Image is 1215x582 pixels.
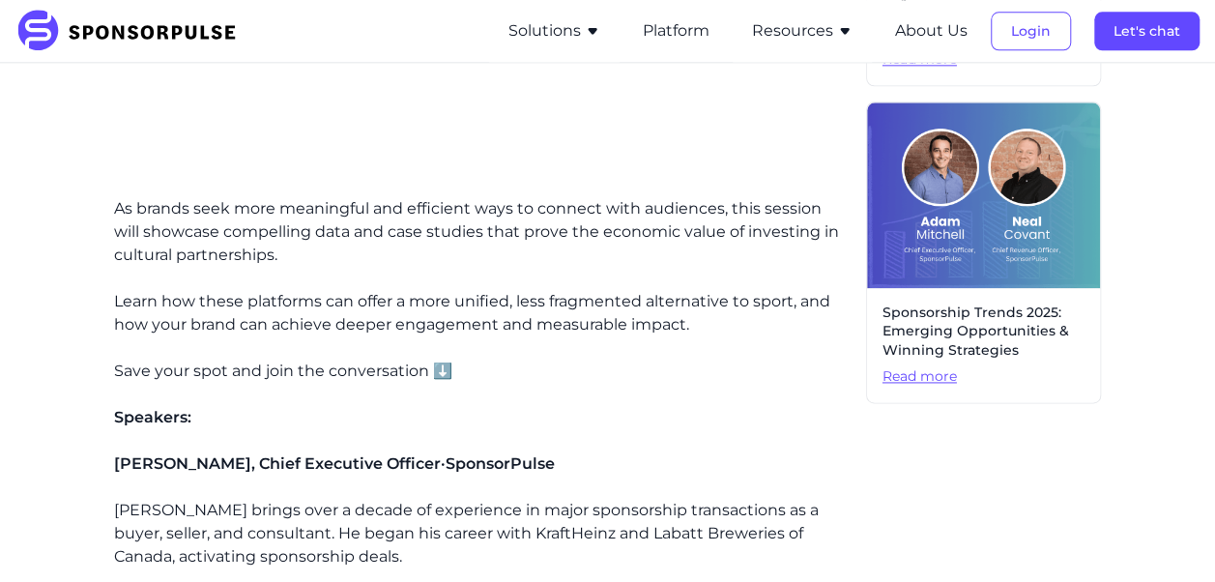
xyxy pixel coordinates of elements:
p: Save your spot and join the conversation ⬇️ [114,360,851,383]
a: Login [991,22,1071,40]
span: Read more [882,367,1085,387]
p: Learn how these platforms can offer a more unified, less fragmented alternative to sport, and how... [114,290,851,336]
a: About Us [895,22,968,40]
button: About Us [895,19,968,43]
span: [PERSON_NAME], Chief Executive Officer·SponsorPulse [114,454,555,473]
button: Resources [752,19,853,43]
span: Speakers: [114,408,191,426]
button: Let's chat [1094,12,1200,50]
button: Solutions [508,19,600,43]
a: Sponsorship Trends 2025: Emerging Opportunities & Winning StrategiesRead more [866,102,1101,403]
img: SponsorPulse [15,10,250,52]
span: Sponsorship Trends 2025: Emerging Opportunities & Winning Strategies [882,304,1085,361]
img: Webinar: Sponsorship Trends 2025: Emerging Opportunities & Winning Strategies [867,102,1100,288]
a: Platform [643,22,709,40]
button: Login [991,12,1071,50]
p: As brands seek more meaningful and efficient ways to connect with audiences, this session will sh... [114,197,851,267]
iframe: Chat Widget [1118,489,1215,582]
button: Platform [643,19,709,43]
a: Let's chat [1094,22,1200,40]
